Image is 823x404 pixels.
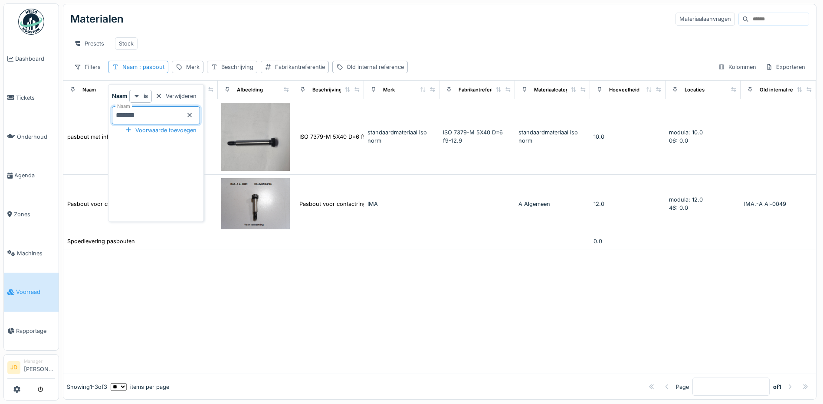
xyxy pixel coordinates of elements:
label: Naam [115,103,132,110]
span: Machines [17,249,55,257]
div: Fabrikantreferentie [275,63,325,71]
span: Agenda [14,171,55,179]
div: ISO 7379-M 5X40 D=6 f9-12.9 [443,128,512,145]
div: Pasbout voor contactring kleine sealrol [299,200,403,208]
span: 46: 0.0 [669,205,688,211]
div: Manager [24,358,55,365]
div: Filters [70,61,105,73]
div: Beschrijving [221,63,253,71]
span: 06: 0.0 [669,137,688,144]
div: ISO 7379-M 5X40 D=6 f9-12.9 [299,133,380,141]
img: Pasbout voor contactring kleine sealrol [221,178,290,229]
div: Naam [122,63,164,71]
div: IMA.-A Al-0049 [744,200,813,208]
div: Materiaalaanvragen [675,13,735,25]
strong: of 1 [773,383,781,391]
div: Naam [82,86,96,94]
div: A Algemeen [518,200,587,208]
div: items per page [111,383,169,391]
div: Kolommen [714,61,760,73]
div: standaardmateriaal iso norm [367,128,436,145]
span: modula: 12.0 [669,196,703,203]
div: Merk [383,86,395,94]
div: Old internal reference [347,63,404,71]
div: Page [676,383,689,391]
div: Afbeelding [237,86,263,94]
div: Pasbout voor contactring kleine sealrol [67,200,171,208]
div: Presets [70,37,108,50]
span: : pasbout [138,64,164,70]
div: 12.0 [593,200,662,208]
span: modula: 10.0 [669,129,703,136]
div: standaardmateriaal iso norm [518,128,587,145]
div: Locaties [685,86,705,94]
div: Merk [186,63,200,71]
strong: Naam [112,92,128,100]
div: 0.0 [593,237,662,245]
div: Materialen [70,8,124,30]
div: Hoeveelheid [609,86,639,94]
div: IMA [367,200,436,208]
div: Beschrijving [312,86,342,94]
div: Old internal reference [760,86,812,94]
span: Voorraad [16,288,55,296]
li: [PERSON_NAME] [24,358,55,377]
li: JD [7,361,20,374]
div: Fabrikantreferentie [459,86,504,94]
div: Voorwaarde toevoegen [121,124,200,136]
span: Tickets [16,94,55,102]
div: Showing 1 - 3 of 3 [67,383,107,391]
div: Exporteren [762,61,809,73]
strong: is [144,92,148,100]
span: Rapportage [16,327,55,335]
div: Materiaalcategorie [534,86,578,94]
img: pasbout met inbus ISO 7379-M 5X40 D=6 f9-12.9 [221,103,290,171]
div: Stock [119,39,134,48]
div: Verwijderen [152,90,200,102]
span: Onderhoud [17,133,55,141]
div: pasbout met inbus ISO 7379-M 5X40 D=6 f9-12.9 [67,133,199,141]
span: Zones [14,210,55,218]
img: Badge_color-CXgf-gQk.svg [18,9,44,35]
span: Dashboard [15,55,55,63]
div: Spoedlevering pasbouten [67,237,135,245]
div: 10.0 [593,133,662,141]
